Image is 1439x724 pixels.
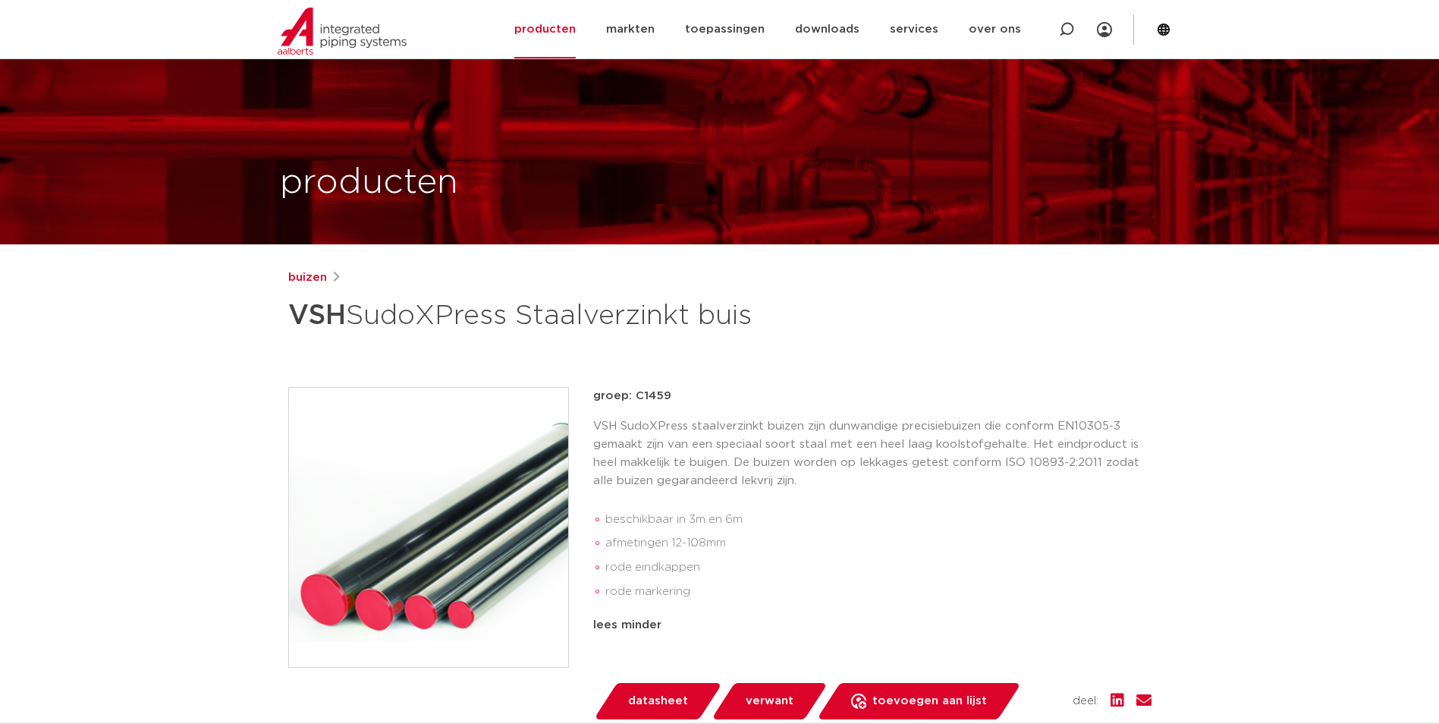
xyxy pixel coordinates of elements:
[711,683,828,719] a: verwant
[872,689,987,713] span: toevoegen aan lijst
[593,417,1152,490] p: VSH SudoXPress staalverzinkt buizen zijn dunwandige precisiebuizen die conform EN10305-3 gemaakt ...
[1073,692,1098,710] span: deel:
[593,616,1152,634] div: lees minder
[605,580,1152,604] li: rode markering
[288,269,327,287] a: buizen
[593,387,1152,405] p: groep: C1459
[628,689,688,713] span: datasheet
[289,388,568,667] img: Product Image for VSH SudoXPress Staalverzinkt buis
[593,683,722,719] a: datasheet
[605,531,1152,556] li: afmetingen 12-108mm
[746,689,793,713] span: verwant
[605,508,1152,532] li: beschikbaar in 3m en 6m
[280,159,458,207] h1: producten
[288,293,858,338] h1: SudoXPress Staalverzinkt buis
[605,556,1152,580] li: rode eindkappen
[288,302,346,329] strong: VSH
